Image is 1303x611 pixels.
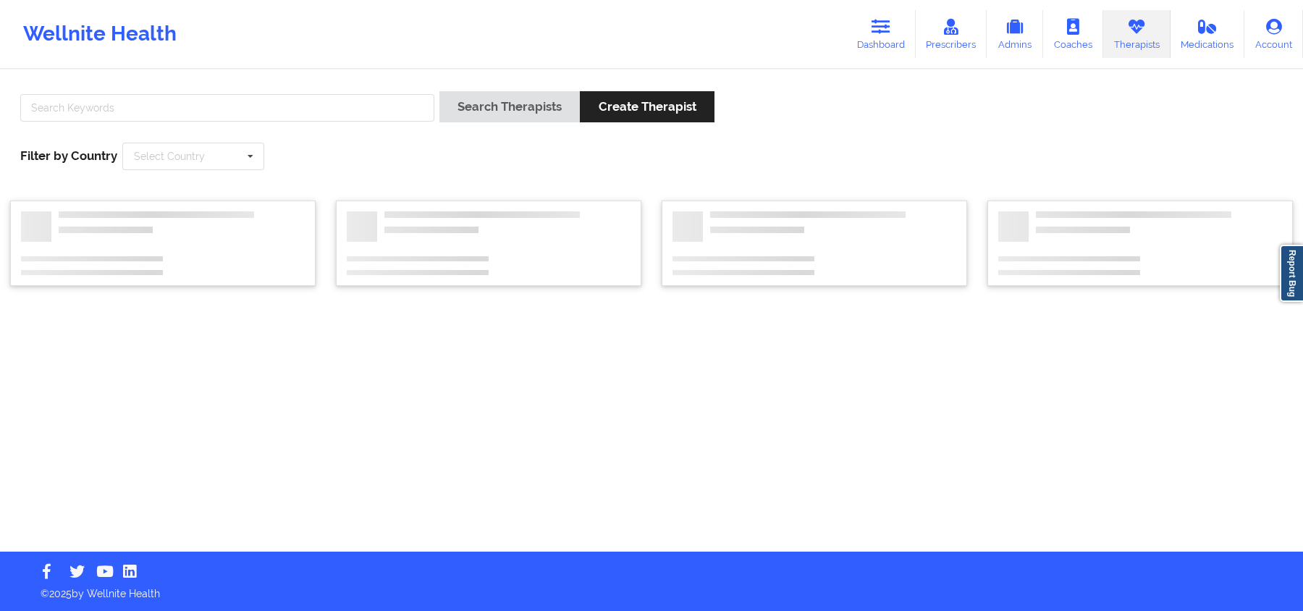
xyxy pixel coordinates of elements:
[846,10,916,58] a: Dashboard
[1171,10,1245,58] a: Medications
[439,91,580,122] button: Search Therapists
[987,10,1043,58] a: Admins
[580,91,714,122] button: Create Therapist
[1103,10,1171,58] a: Therapists
[134,151,205,161] div: Select Country
[20,148,117,163] span: Filter by Country
[1043,10,1103,58] a: Coaches
[20,94,434,122] input: Search Keywords
[916,10,987,58] a: Prescribers
[1244,10,1303,58] a: Account
[30,576,1273,601] p: © 2025 by Wellnite Health
[1280,245,1303,302] a: Report Bug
